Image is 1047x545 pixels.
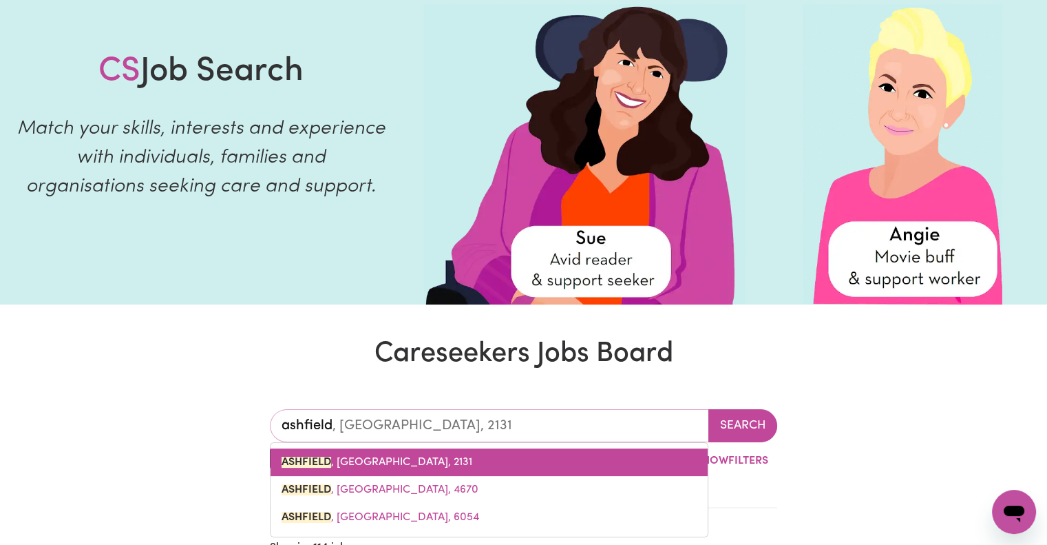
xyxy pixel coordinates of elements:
[282,484,478,495] span: , [GEOGRAPHIC_DATA], 4670
[98,52,304,92] h1: Job Search
[282,457,472,468] span: , [GEOGRAPHIC_DATA], 2131
[271,449,708,476] a: ASHFIELD, New South Wales, 2131
[708,409,777,442] button: Search
[282,484,331,495] mark: ASHFIELD
[282,512,331,523] mark: ASHFIELD
[670,448,777,474] button: ShowFilters
[17,114,385,201] p: Match your skills, interests and experience with individuals, families and organisations seeking ...
[270,442,708,537] div: menu-options
[282,457,331,468] mark: ASHFIELD
[271,504,708,531] a: ASHFIELD, Western Australia, 6054
[992,490,1036,534] iframe: Button to launch messaging window
[282,512,479,523] span: , [GEOGRAPHIC_DATA], 6054
[696,455,728,466] span: Show
[98,55,140,88] span: CS
[270,409,709,442] input: Enter a suburb or postcode
[271,476,708,504] a: ASHFIELD, Queensland, 4670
